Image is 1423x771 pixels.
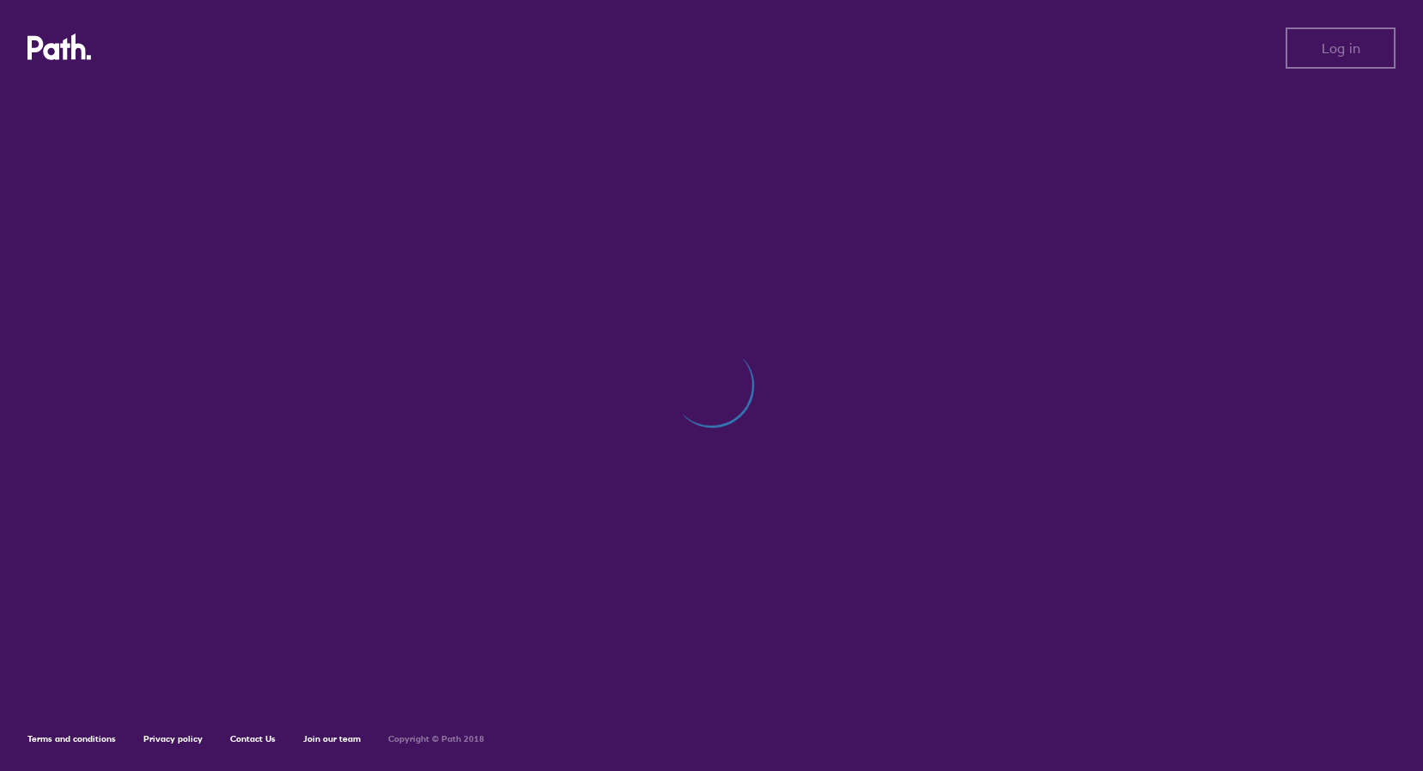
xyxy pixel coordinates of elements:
[143,733,203,744] a: Privacy policy
[230,733,276,744] a: Contact Us
[303,733,361,744] a: Join our team
[388,734,484,744] h6: Copyright © Path 2018
[1286,27,1396,69] button: Log in
[27,733,116,744] a: Terms and conditions
[1322,40,1360,56] span: Log in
